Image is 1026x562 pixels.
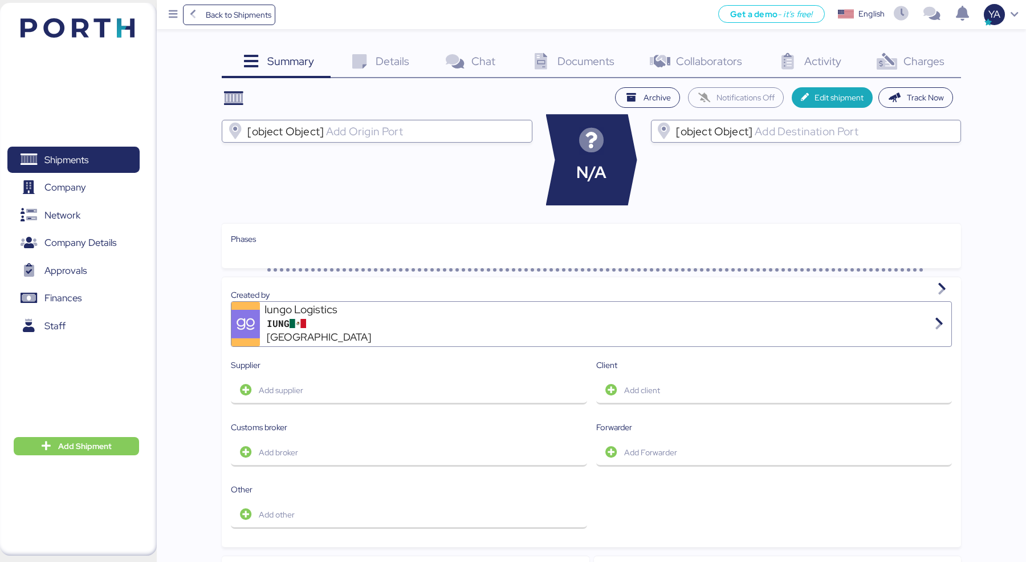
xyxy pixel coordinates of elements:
div: Iungo Logistics [264,302,401,317]
button: Add Forwarder [596,438,952,467]
span: Network [44,207,80,224]
span: Details [376,54,409,68]
button: Add broker [231,438,587,467]
span: Add Shipment [58,439,112,453]
span: Notifications Off [716,91,775,104]
button: Edit shipment [792,87,873,108]
span: Chat [471,54,495,68]
div: Phases [231,233,951,245]
span: Collaborators [676,54,742,68]
span: Finances [44,290,82,306]
span: Shipments [44,152,88,168]
span: N/A [576,160,606,185]
span: Add client [624,383,660,397]
button: Add other [231,500,587,529]
button: Track Now [878,87,953,108]
span: Archive [644,91,671,104]
a: Approvals [7,257,140,284]
a: Shipments [7,147,140,173]
a: Network [7,202,140,228]
span: Company Details [44,234,116,251]
button: Add client [596,376,952,405]
span: Summary [267,54,314,68]
span: Add broker [259,446,298,459]
div: Created by [231,289,951,301]
span: [GEOGRAPHIC_DATA] [267,329,371,345]
span: Documents [557,54,614,68]
a: Finances [7,285,140,312]
a: Staff [7,313,140,339]
span: Add Forwarder [624,446,677,459]
a: Company [7,175,140,201]
button: Add supplier [231,376,587,405]
span: Company [44,179,86,196]
span: Charges [903,54,944,68]
button: Notifications Off [688,87,784,108]
span: YA [988,7,1000,22]
button: Archive [615,87,680,108]
input: [object Object] [752,124,955,138]
span: Back to Shipments [206,8,271,22]
span: Staff [44,318,66,334]
span: Add supplier [259,383,303,397]
span: Activity [804,54,841,68]
span: Approvals [44,262,87,279]
div: English [858,8,885,20]
span: Add other [259,508,295,521]
button: Add Shipment [14,437,139,455]
span: Track Now [907,91,944,104]
a: Company Details [7,230,140,256]
span: [object Object] [247,126,324,136]
a: Back to Shipments [183,5,276,25]
input: [object Object] [324,124,527,138]
button: Menu [164,5,183,25]
span: Edit shipment [815,91,864,104]
span: [object Object] [676,126,752,136]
